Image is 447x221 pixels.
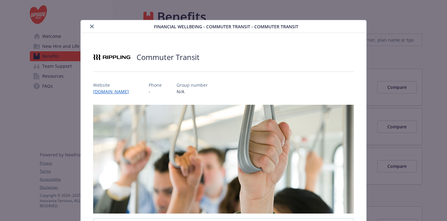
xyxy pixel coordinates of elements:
[154,23,298,30] span: Financial Wellbeing - Commuter Transit - Commuter Transit
[177,82,208,88] p: Group number
[93,82,134,88] p: Website
[149,82,162,88] p: Phone
[137,52,200,62] h2: Commuter Transit
[93,48,130,67] img: Rippling
[93,89,134,94] a: [DOMAIN_NAME]
[177,88,208,95] p: N/A
[93,105,354,214] img: banner
[149,88,162,95] p: -
[88,23,96,30] button: close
